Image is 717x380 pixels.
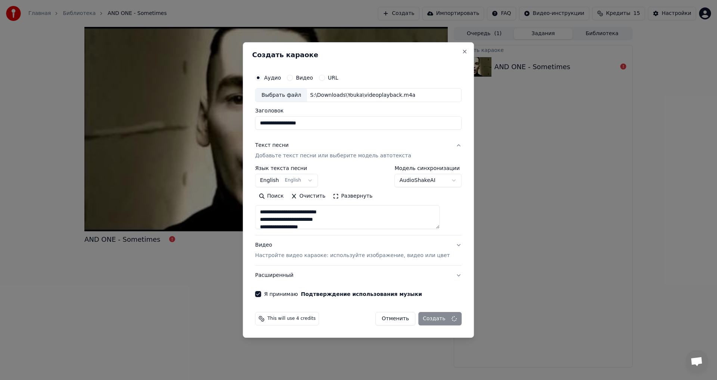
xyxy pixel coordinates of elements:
p: Настройте видео караоке: используйте изображение, видео или цвет [255,252,450,259]
button: Расширенный [255,266,462,285]
label: Видео [296,75,313,80]
div: Выбрать файл [255,89,307,102]
h2: Создать караоке [252,52,465,58]
span: This will use 4 credits [267,316,316,322]
button: Отменить [375,312,415,325]
label: Язык текста песни [255,166,318,171]
div: Видео [255,242,450,260]
button: Я принимаю [301,291,422,297]
button: Поиск [255,191,287,203]
label: Заголовок [255,108,462,114]
label: Модель синхронизации [395,166,462,171]
label: URL [328,75,338,80]
label: Я принимаю [264,291,422,297]
div: S:\Downloads\Youka\videoplayback.m4a [307,92,418,99]
button: Текст песниДобавьте текст песни или выберите модель автотекста [255,136,462,166]
button: Очистить [288,191,329,203]
p: Добавьте текст песни или выберите модель автотекста [255,152,411,160]
div: Текст песниДобавьте текст песни или выберите модель автотекста [255,166,462,235]
div: Текст песни [255,142,289,149]
button: ВидеоНастройте видео караоке: используйте изображение, видео или цвет [255,236,462,266]
label: Аудио [264,75,281,80]
button: Развернуть [329,191,376,203]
